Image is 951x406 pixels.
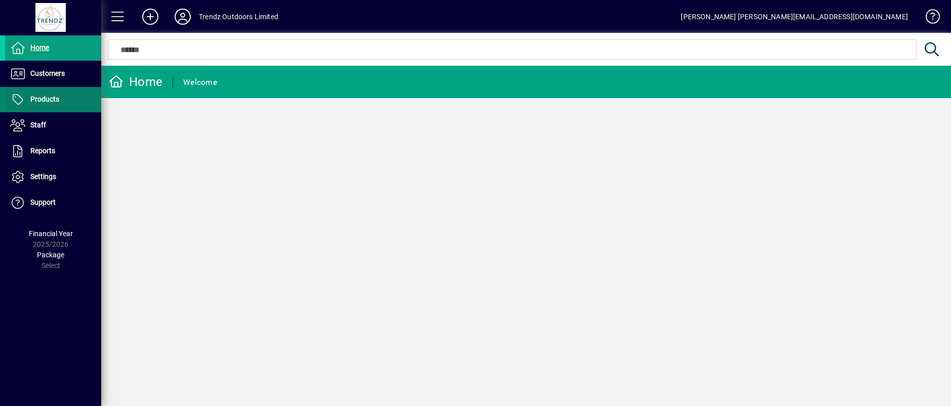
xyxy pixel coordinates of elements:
span: Reports [30,147,55,155]
a: Knowledge Base [918,2,938,35]
span: Home [30,43,49,52]
button: Add [134,8,167,26]
span: Financial Year [29,230,73,238]
button: Profile [167,8,199,26]
div: Home [109,74,162,90]
a: Products [5,87,101,112]
span: Products [30,95,59,103]
div: Welcome [183,74,217,91]
a: Settings [5,164,101,190]
span: Package [37,251,64,259]
a: Customers [5,61,101,86]
span: Support [30,198,56,206]
span: Settings [30,172,56,181]
a: Support [5,190,101,215]
span: Customers [30,69,65,77]
div: Trendz Outdoors Limited [199,9,278,25]
div: [PERSON_NAME] [PERSON_NAME][EMAIL_ADDRESS][DOMAIN_NAME] [681,9,908,25]
a: Reports [5,139,101,164]
span: Staff [30,121,46,129]
a: Staff [5,113,101,138]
